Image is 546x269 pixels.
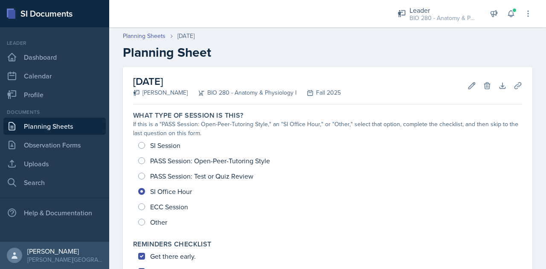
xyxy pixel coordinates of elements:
a: Profile [3,86,106,103]
div: [PERSON_NAME][GEOGRAPHIC_DATA] [27,255,102,264]
div: BIO 280 - Anatomy & Physiology I / Fall 2025 [409,14,478,23]
div: Fall 2025 [296,88,341,97]
div: Leader [409,5,478,15]
a: Planning Sheets [123,32,166,40]
a: Observation Forms [3,136,106,153]
label: What type of session is this? [133,111,244,120]
div: [PERSON_NAME] [27,247,102,255]
div: [DATE] [177,32,195,40]
label: Reminders Checklist [133,240,212,249]
a: Planning Sheets [3,118,106,135]
div: Help & Documentation [3,204,106,221]
h2: [DATE] [133,74,341,89]
h2: Planning Sheet [123,45,532,60]
a: Uploads [3,155,106,172]
div: If this is a "PASS Session: Open-Peer-Tutoring Style," an "SI Office Hour," or "Other," select th... [133,120,522,138]
div: Documents [3,108,106,116]
div: [PERSON_NAME] [133,88,188,97]
a: Dashboard [3,49,106,66]
a: Search [3,174,106,191]
div: Leader [3,39,106,47]
a: Calendar [3,67,106,84]
div: BIO 280 - Anatomy & Physiology I [188,88,296,97]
